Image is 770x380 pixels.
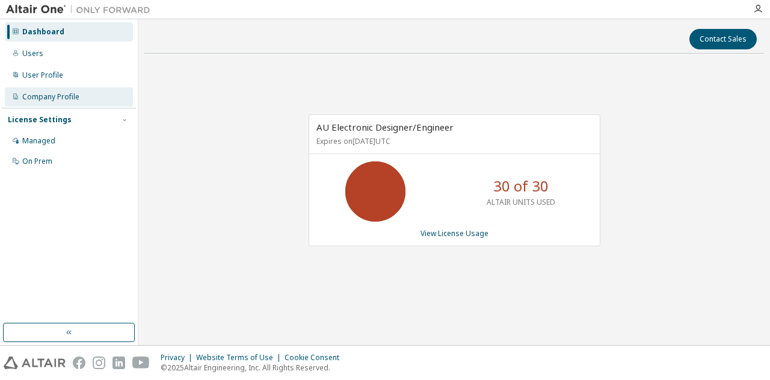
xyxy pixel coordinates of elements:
img: linkedin.svg [112,357,125,369]
div: Privacy [161,353,196,363]
div: Website Terms of Use [196,353,285,363]
img: altair_logo.svg [4,357,66,369]
div: Cookie Consent [285,353,346,363]
img: instagram.svg [93,357,105,369]
button: Contact Sales [689,29,757,49]
p: 30 of 30 [493,176,549,196]
div: Dashboard [22,27,64,37]
div: User Profile [22,70,63,80]
div: Company Profile [22,92,79,102]
div: Users [22,49,43,58]
p: ALTAIR UNITS USED [487,197,555,207]
div: License Settings [8,115,72,125]
img: Altair One [6,4,156,16]
img: facebook.svg [73,357,85,369]
img: youtube.svg [132,357,150,369]
span: AU Electronic Designer/Engineer [316,121,454,133]
div: Managed [22,136,55,146]
div: On Prem [22,157,52,166]
p: © 2025 Altair Engineering, Inc. All Rights Reserved. [161,363,346,373]
p: Expires on [DATE] UTC [316,136,590,146]
a: View License Usage [420,228,488,238]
